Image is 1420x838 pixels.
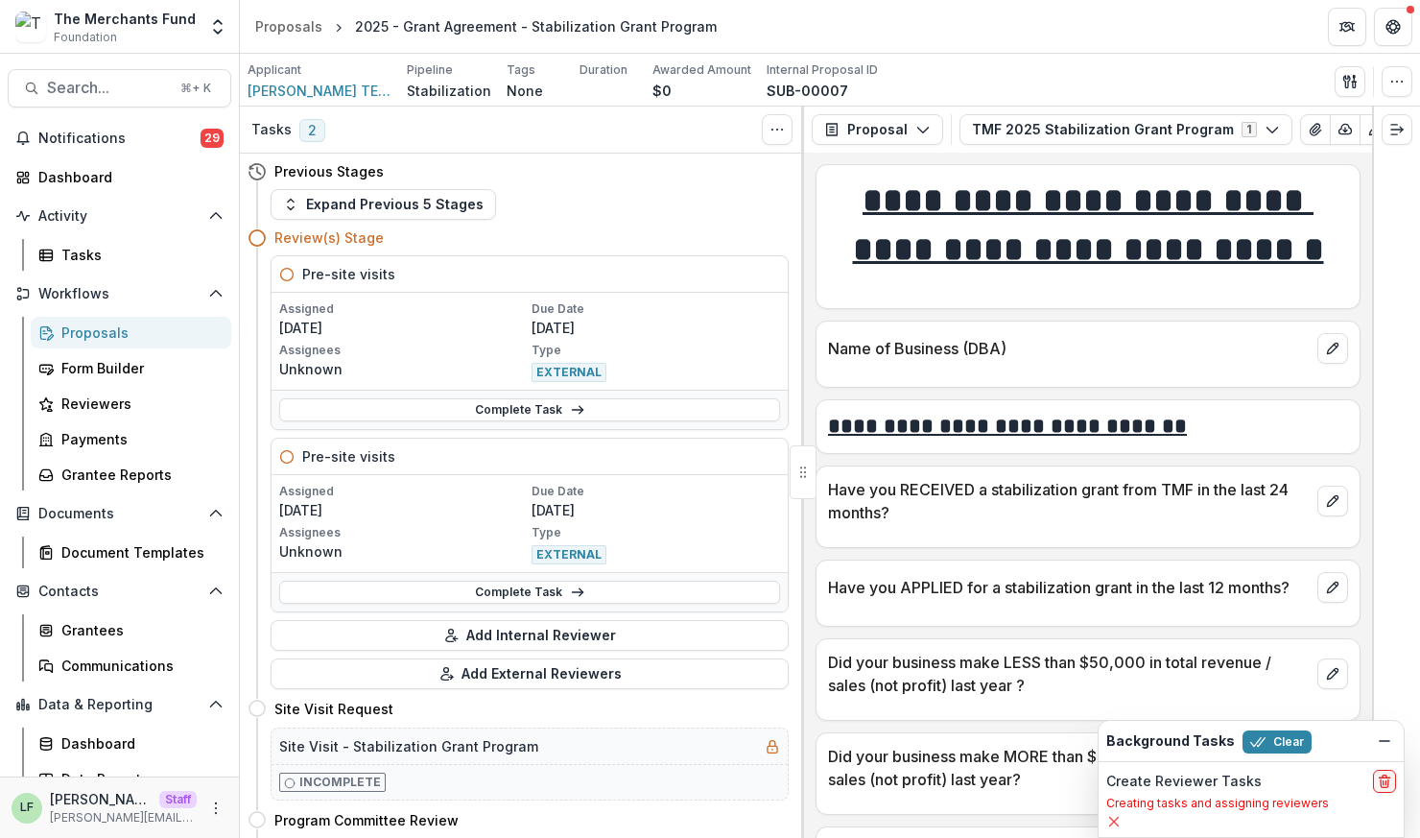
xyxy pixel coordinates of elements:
p: [PERSON_NAME][EMAIL_ADDRESS][DOMAIN_NAME] [50,809,197,826]
p: Awarded Amount [652,61,751,79]
button: Partners [1328,8,1366,46]
p: SUB-00007 [767,81,848,101]
p: Tags [507,61,535,79]
p: Have you RECEIVED a stabilization grant from TMF in the last 24 months? [828,478,1310,524]
p: Unknown [279,359,528,379]
span: Documents [38,506,201,522]
h4: Previous Stages [274,161,384,181]
button: Get Help [1374,8,1412,46]
p: Assigned [279,483,528,500]
button: TMF 2025 Stabilization Grant Program1 [959,114,1292,145]
p: Applicant [248,61,301,79]
p: [DATE] [279,500,528,520]
span: EXTERNAL [532,545,606,564]
span: 2 [299,119,325,142]
div: Communications [61,656,216,676]
div: Payments [61,429,216,449]
button: Search... [8,69,231,108]
p: Did your business make LESS than $50,000 in total revenue / sales (not profit) last year ? [828,651,1310,697]
div: Proposals [61,323,216,343]
span: Data & Reporting [38,697,201,713]
p: $0 [652,81,672,101]
div: Grantee Reports [61,465,216,485]
p: Internal Proposal ID [767,61,878,79]
button: Proposal [812,114,943,145]
span: 29 [201,129,224,148]
button: Add External Reviewers [271,658,789,689]
a: Dashboard [8,161,231,193]
a: Form Builder [31,352,231,384]
button: edit [1317,658,1348,689]
button: edit [1317,333,1348,364]
p: [DATE] [532,318,780,338]
a: Payments [31,423,231,455]
button: Open Workflows [8,278,231,309]
button: Add Internal Reviewer [271,620,789,651]
p: Due Date [532,483,780,500]
p: Assignees [279,524,528,541]
a: Proposals [31,317,231,348]
p: [DATE] [532,500,780,520]
p: Type [532,342,780,359]
span: EXTERNAL [532,363,606,382]
h2: Create Reviewer Tasks [1106,774,1262,790]
p: Duration [580,61,627,79]
span: Contacts [38,584,201,600]
div: The Merchants Fund [54,9,196,29]
nav: breadcrumb [248,12,724,40]
a: Grantee Reports [31,459,231,491]
a: Grantees [31,614,231,646]
img: The Merchants Fund [15,12,46,42]
div: Reviewers [61,394,216,414]
button: More [204,797,227,820]
p: Did your business make MORE than $750,000 in total revenue / sales (not profit) last year? [828,745,1310,791]
h5: Pre-site visits [302,446,395,467]
button: edit [1317,486,1348,516]
p: None [507,81,543,101]
h4: Program Committee Review [274,810,459,830]
p: Name of Business (DBA) [828,337,1310,360]
button: Open Documents [8,498,231,529]
button: Clear [1242,730,1312,754]
div: ⌘ + K [177,78,215,99]
a: [PERSON_NAME] TEST [248,81,391,101]
p: Assignees [279,342,528,359]
button: Expand Previous 5 Stages [271,189,496,220]
p: Due Date [532,300,780,318]
p: Staff [159,791,197,808]
button: View Attached Files [1300,114,1331,145]
div: Form Builder [61,358,216,378]
p: [PERSON_NAME] [50,789,152,809]
p: Have you APPLIED for a stabilization grant in the last 12 months? [828,576,1310,599]
button: Open Activity [8,201,231,231]
button: Open Contacts [8,576,231,607]
div: Dashboard [38,167,216,187]
div: Dashboard [61,733,216,754]
h5: Site Visit - Stabilization Grant Program [279,736,538,756]
button: Open Data & Reporting [8,689,231,720]
p: Stabilization [407,81,491,101]
p: Incomplete [299,774,381,791]
h3: Tasks [251,122,292,138]
div: Document Templates [61,542,216,563]
a: Complete Task [279,581,780,604]
p: Assigned [279,300,528,318]
p: [DATE] [279,318,528,338]
button: Edit as form [1360,114,1390,145]
span: Activity [38,208,201,225]
h4: Site Visit Request [274,699,393,719]
h2: Background Tasks [1106,733,1235,750]
div: Data Report [61,769,216,789]
a: Complete Task [279,398,780,421]
button: Notifications29 [8,123,231,154]
div: Proposals [255,16,322,36]
button: delete [1373,770,1396,793]
a: Dashboard [31,728,231,759]
a: Communications [31,650,231,682]
button: Open entity switcher [204,8,231,46]
span: Search... [47,79,169,97]
button: Dismiss [1373,730,1396,753]
div: 2025 - Grant Agreement - Stabilization Grant Program [355,16,717,36]
p: Pipeline [407,61,453,79]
